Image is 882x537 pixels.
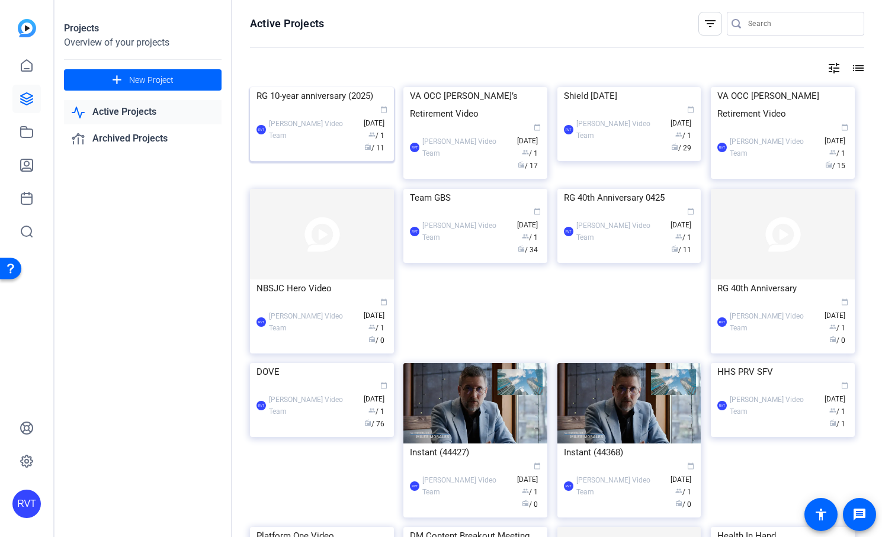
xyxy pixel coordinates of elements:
[671,143,678,150] span: radio
[269,310,358,334] div: [PERSON_NAME] Video Team
[368,336,384,345] span: / 0
[522,487,529,494] span: group
[717,363,848,381] div: HHS PRV SFV
[256,279,387,297] div: NBSJC Hero Video
[814,507,828,522] mat-icon: accessibility
[564,125,573,134] div: RVT
[841,124,848,131] span: calendar_today
[564,189,695,207] div: RG 40th Anniversary 0425
[671,463,694,484] span: [DATE]
[841,298,848,306] span: calendar_today
[730,310,819,334] div: [PERSON_NAME] Video Team
[64,100,222,124] a: Active Projects
[748,17,855,31] input: Search
[380,106,387,113] span: calendar_today
[564,87,695,105] div: Shield [DATE]
[852,507,867,522] mat-icon: message
[829,336,845,345] span: / 0
[522,500,529,507] span: radio
[675,500,691,509] span: / 0
[250,17,324,31] h1: Active Projects
[129,74,174,86] span: New Project
[675,488,691,496] span: / 1
[368,131,376,138] span: group
[730,136,819,159] div: [PERSON_NAME] Video Team
[368,407,384,416] span: / 1
[675,131,682,138] span: group
[410,443,541,461] div: Instant (44427)
[256,363,387,381] div: DOVE
[829,419,836,426] span: radio
[269,394,358,417] div: [PERSON_NAME] Video Team
[64,69,222,91] button: New Project
[825,299,848,320] span: [DATE]
[517,463,541,484] span: [DATE]
[675,131,691,140] span: / 1
[564,481,573,491] div: RVT
[364,419,371,426] span: radio
[675,500,682,507] span: radio
[110,73,124,88] mat-icon: add
[269,118,358,142] div: [PERSON_NAME] Video Team
[671,246,691,254] span: / 11
[422,136,511,159] div: [PERSON_NAME] Video Team
[671,144,691,152] span: / 29
[256,401,266,410] div: RVT
[410,481,419,491] div: RVT
[829,323,836,330] span: group
[518,162,538,170] span: / 17
[410,227,419,236] div: RVT
[829,149,845,157] span: / 1
[717,143,727,152] div: RVT
[534,208,541,215] span: calendar_today
[687,106,694,113] span: calendar_today
[522,149,529,156] span: group
[829,336,836,343] span: radio
[841,382,848,389] span: calendar_today
[522,500,538,509] span: / 0
[522,233,538,242] span: / 1
[64,36,222,50] div: Overview of your projects
[829,420,845,428] span: / 1
[18,19,36,37] img: blue-gradient.svg
[410,189,541,207] div: Team GBS
[517,208,541,229] span: [DATE]
[368,324,384,332] span: / 1
[410,143,419,152] div: RVT
[518,246,538,254] span: / 34
[364,143,371,150] span: radio
[364,420,384,428] span: / 76
[564,227,573,236] div: RVT
[564,443,695,461] div: Instant (44368)
[64,127,222,151] a: Archived Projects
[687,208,694,215] span: calendar_today
[829,149,836,156] span: group
[829,324,845,332] span: / 1
[717,401,727,410] div: RVT
[825,162,845,170] span: / 15
[522,149,538,157] span: / 1
[717,279,848,297] div: RG 40th Anniversary
[829,407,836,414] span: group
[518,245,525,252] span: radio
[717,87,848,123] div: VA OCC [PERSON_NAME] Retirement Video
[534,124,541,131] span: calendar_today
[364,299,387,320] span: [DATE]
[825,161,832,168] span: radio
[256,317,266,327] div: RVT
[410,87,541,123] div: VA OCC [PERSON_NAME]’s Retirement Video
[12,490,41,518] div: RVT
[730,394,819,417] div: [PERSON_NAME] Video Team
[64,21,222,36] div: Projects
[380,298,387,306] span: calendar_today
[422,220,511,243] div: [PERSON_NAME] Video Team
[671,245,678,252] span: radio
[675,487,682,494] span: group
[827,61,841,75] mat-icon: tune
[576,118,665,142] div: [PERSON_NAME] Video Team
[522,233,529,240] span: group
[850,61,864,75] mat-icon: list
[829,407,845,416] span: / 1
[703,17,717,31] mat-icon: filter_list
[368,407,376,414] span: group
